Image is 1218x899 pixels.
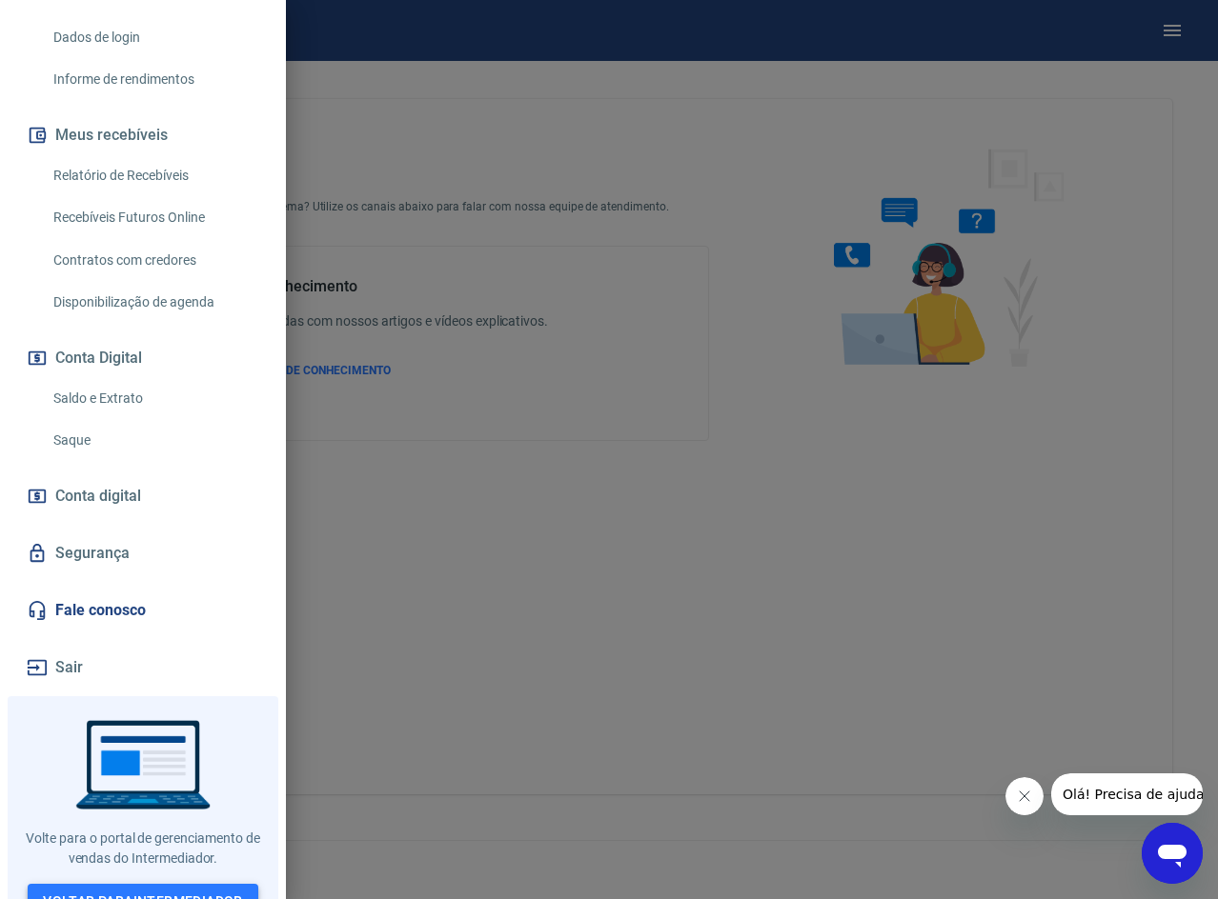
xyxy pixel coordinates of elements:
[23,475,263,517] a: Conta digital
[23,114,263,156] button: Meus recebíveis
[46,198,263,237] a: Recebíveis Futuros Online
[46,421,263,460] a: Saque
[1142,823,1203,884] iframe: Botão para abrir a janela de mensagens
[46,156,263,195] a: Relatório de Recebíveis
[46,241,263,280] a: Contratos com credores
[46,60,263,99] a: Informe de rendimentos
[23,337,263,379] button: Conta Digital
[46,283,263,322] a: Disponibilização de agenda
[1051,773,1203,815] iframe: Mensagem da empresa
[46,18,263,57] a: Dados de login
[23,647,263,689] button: Sair
[55,483,141,509] span: Conta digital
[46,379,263,418] a: Saldo e Extrato
[11,13,160,29] span: Olá! Precisa de ajuda?
[1005,777,1044,815] iframe: Fechar mensagem
[23,589,263,631] a: Fale conosco
[23,532,263,574] a: Segurança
